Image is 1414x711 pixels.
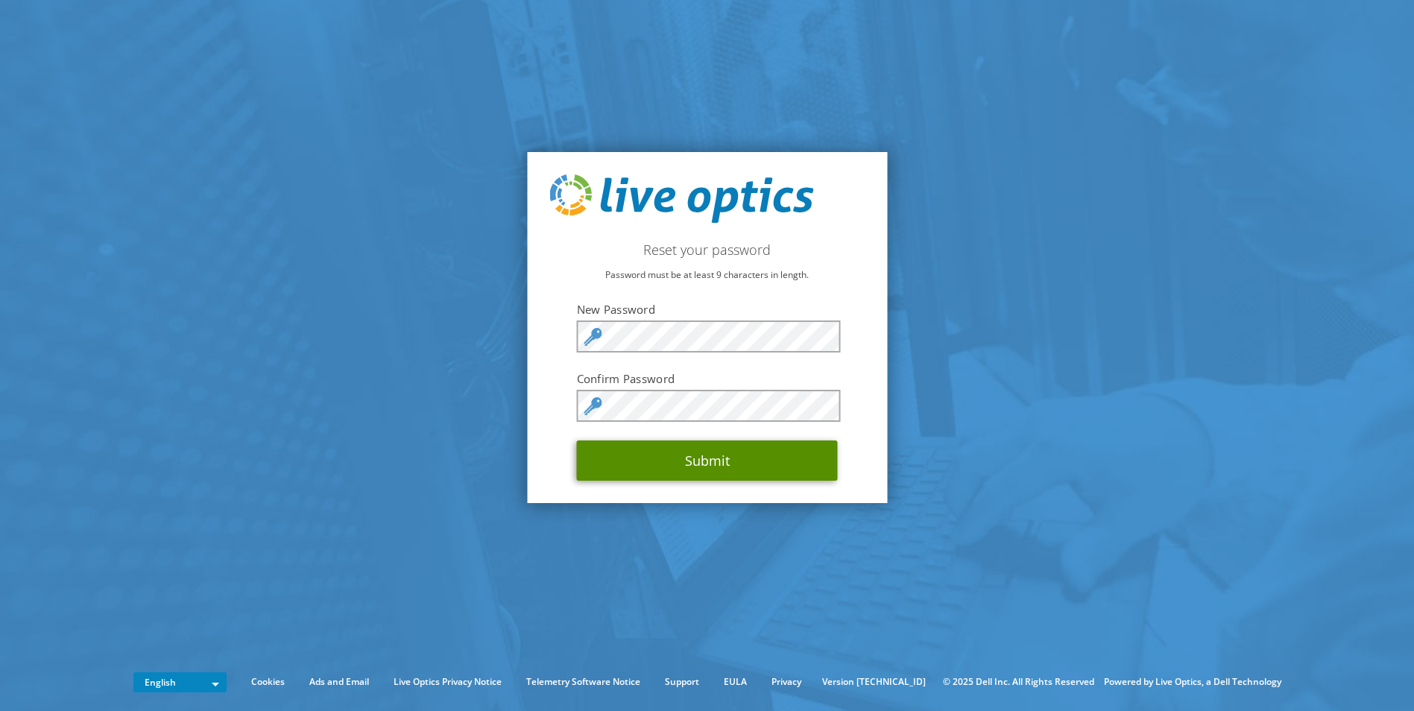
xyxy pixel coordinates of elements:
a: Ads and Email [298,674,380,690]
label: New Password [577,302,838,317]
a: Privacy [760,674,812,690]
a: Live Optics Privacy Notice [382,674,513,690]
h2: Reset your password [549,241,865,258]
li: Version [TECHNICAL_ID] [815,674,933,690]
li: Powered by Live Optics, a Dell Technology [1104,674,1281,690]
a: Telemetry Software Notice [515,674,651,690]
p: Password must be at least 9 characters in length. [549,267,865,283]
a: Cookies [240,674,296,690]
img: live_optics_svg.svg [549,174,813,224]
li: © 2025 Dell Inc. All Rights Reserved [935,674,1102,690]
a: EULA [713,674,758,690]
button: Submit [577,440,838,481]
label: Confirm Password [577,371,838,386]
a: Support [654,674,710,690]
